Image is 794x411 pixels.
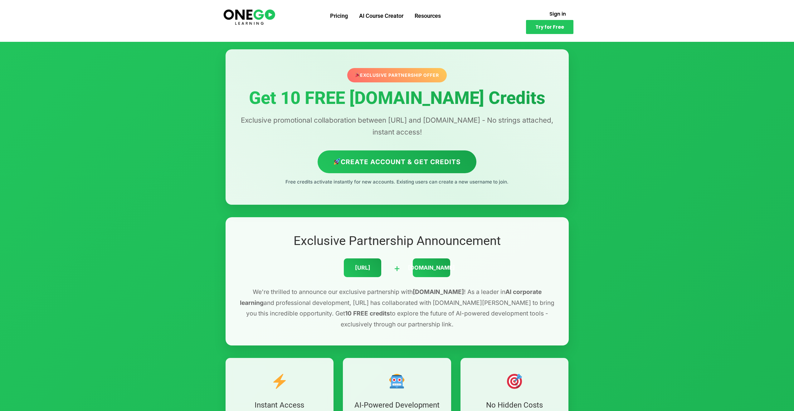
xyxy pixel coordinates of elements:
[238,114,556,138] p: Exclusive promotional collaboration between [URL] and [DOMAIN_NAME] - No strings attached, instan...
[272,374,287,389] img: ⚡
[345,68,449,83] div: Exclusive Partnership Offer
[535,25,564,29] span: Try for Free
[413,258,450,277] div: [DOMAIN_NAME]
[542,8,573,20] a: Sign in
[507,374,522,389] img: 🎯
[238,178,556,186] p: Free credits activate instantly for new accounts. Existing users can create a new username to join.
[409,8,446,24] a: Resources
[238,286,556,330] p: We're thrilled to announce our exclusive partnership with ! As a leader in and professional devel...
[318,150,476,173] a: Create Account & Get Credits
[238,89,556,108] h1: Get 10 FREE [DOMAIN_NAME] Credits
[389,374,404,389] img: 🤖
[353,73,358,77] img: 🎉
[470,400,559,410] h3: No Hidden Costs
[394,260,400,276] div: +
[324,8,353,24] a: Pricing
[235,400,324,410] h3: Instant Access
[344,258,381,277] div: [URL]
[240,288,542,306] strong: AI corporate learning
[549,12,566,16] span: Sign in
[334,158,340,165] img: 🚀
[238,233,556,249] h2: Exclusive Partnership Announcement
[353,8,409,24] a: AI Course Creator
[352,400,442,410] h3: AI-Powered Development
[345,310,390,317] strong: 10 FREE credits
[413,288,464,296] strong: [DOMAIN_NAME]
[526,20,573,34] a: Try for Free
